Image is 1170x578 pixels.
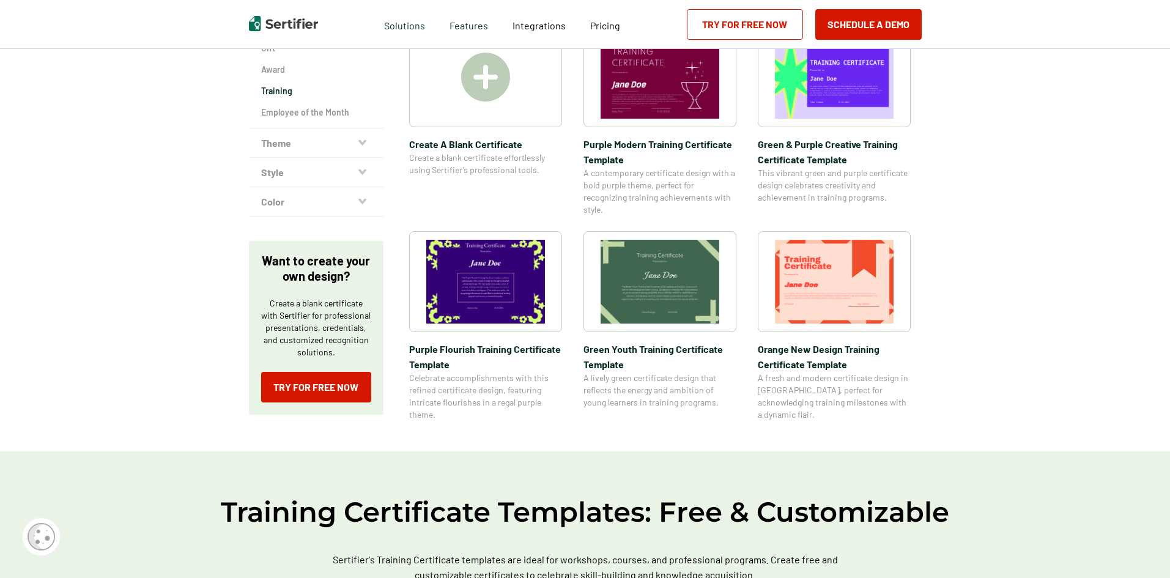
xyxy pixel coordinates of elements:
[583,372,736,409] span: A lively green certificate design that reflects the energy and ambition of young learners in trai...
[513,20,566,31] span: Integrations
[409,341,562,372] span: Purple Flourish Training Certificate Template
[249,16,318,31] img: Sertifier | Digital Credentialing Platform
[601,240,719,324] img: Green Youth Training Certificate Template
[261,253,371,284] p: Want to create your own design?
[590,17,620,32] a: Pricing
[409,372,562,421] span: Celebrate accomplishments with this refined certificate design, featuring intricate flourishes in...
[758,341,911,372] span: Orange New Design Training Certificate Template
[249,158,383,187] button: Style
[261,297,371,358] p: Create a blank certificate with Sertifier for professional presentations, credentials, and custom...
[513,17,566,32] a: Integrations
[249,128,383,158] button: Theme
[775,35,894,119] img: Green & Purple Creative Training Certificate Template
[758,372,911,421] span: A fresh and modern certificate design in [GEOGRAPHIC_DATA], perfect for acknowledging training mi...
[409,152,562,176] span: Create a blank certificate effortlessly using Sertifier’s professional tools.
[261,372,371,402] a: Try for Free Now
[758,136,911,167] span: Green & Purple Creative Training Certificate Template
[601,35,719,119] img: Purple Modern Training Certificate Template
[261,106,371,119] a: Employee of the Month
[461,53,510,102] img: Create A Blank Certificate
[583,341,736,372] span: Green Youth Training Certificate Template
[583,231,736,421] a: Green Youth Training Certificate TemplateGreen Youth Training Certificate TemplateA lively green ...
[409,231,562,421] a: Purple Flourish Training Certificate TemplatePurple Flourish Training Certificate TemplateCelebra...
[583,136,736,167] span: Purple Modern Training Certificate Template
[758,167,911,204] span: This vibrant green and purple certificate design celebrates creativity and achievement in trainin...
[249,187,383,217] button: Color
[261,64,371,76] a: Award
[1109,519,1170,578] iframe: Chat Widget
[583,26,736,216] a: Purple Modern Training Certificate TemplatePurple Modern Training Certificate TemplateA contempor...
[261,85,371,97] a: Training
[590,20,620,31] span: Pricing
[426,240,545,324] img: Purple Flourish Training Certificate Template
[450,17,488,32] span: Features
[409,136,562,152] span: Create A Blank Certificate
[758,26,911,216] a: Green & Purple Creative Training Certificate TemplateGreen & Purple Creative Training Certificate...
[758,231,911,421] a: Orange New Design Training Certificate TemplateOrange New Design Training Certificate TemplateA f...
[583,167,736,216] span: A contemporary certificate design with a bold purple theme, perfect for recognizing training achi...
[687,9,803,40] a: Try for Free Now
[28,523,55,550] img: Cookie Popup Icon
[218,494,952,530] h2: Training Certificate Templates: Free & Customizable
[775,240,894,324] img: Orange New Design Training Certificate Template
[384,17,425,32] span: Solutions
[815,9,922,40] button: Schedule a Demo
